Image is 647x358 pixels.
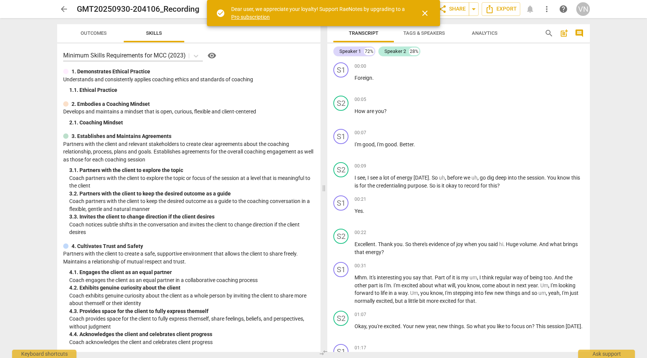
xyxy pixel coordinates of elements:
[375,241,378,247] span: .
[538,290,546,296] span: Filler word
[333,229,348,244] div: Change speaker
[355,229,366,236] span: 00:22
[519,241,537,247] span: volume
[69,315,314,330] p: Coach provides space for the client to fully express themself, share feelings, beliefs, and persp...
[397,175,414,181] span: energy
[333,311,348,326] div: Change speaker
[458,183,464,189] span: to
[69,268,314,276] div: 4. 1. Engages the client as an equal partner
[575,29,584,38] span: comment
[355,63,366,70] span: 00:00
[413,274,422,281] span: say
[69,330,314,338] div: 4. 4. Acknowledges the client and celebrates client progress
[464,183,481,189] span: record
[355,282,368,288] span: other
[471,175,477,181] span: Filler word
[544,175,547,181] span: .
[355,249,365,255] span: that
[450,241,456,247] span: of
[69,221,314,236] p: Coach notices subtle shifts in the conversation and invites the client to change direction if the...
[539,241,550,247] span: And
[355,323,366,329] span: Okay
[465,298,475,304] span: that
[438,5,447,14] span: share
[469,5,478,14] span: arrow_drop_down
[72,100,150,108] p: 2. Embodies a Coaching Mindset
[557,2,570,16] a: Help
[505,290,521,296] span: things
[550,241,563,247] span: what
[472,30,498,36] span: Analytics
[526,323,532,329] span: on
[482,274,495,281] span: think
[544,274,552,281] span: too
[379,282,384,288] span: is
[496,282,511,288] span: about
[530,274,544,281] span: being
[542,5,551,14] span: more_vert
[446,274,452,281] span: of
[69,284,314,292] div: 4. 2. Exhibits genuine curiosity about the client
[12,350,76,358] div: Keyboard shortcuts
[403,30,445,36] span: Tags & Speakers
[400,323,403,329] span: .
[516,282,528,288] span: next
[372,75,374,81] span: .
[546,290,548,296] span: ,
[403,241,405,247] span: .
[474,323,487,329] span: what
[560,290,562,296] span: ,
[333,62,348,77] div: Change speaker
[69,213,314,221] div: 3. 3. Invites the client to change direction if the client desires
[440,298,457,304] span: excited
[69,119,314,127] div: 2. 1. Coaching Mindset
[443,290,445,296] span: ,
[429,183,437,189] span: So
[206,50,218,62] button: Help
[397,141,400,147] span: .
[216,9,225,18] span: check_circle
[420,290,430,296] span: you
[355,141,362,147] span: I'm
[481,183,488,189] span: for
[537,241,539,247] span: .
[367,108,375,114] span: are
[391,282,393,288] span: .
[495,175,508,181] span: deep
[333,129,348,144] div: Change speaker
[544,29,554,38] span: search
[512,323,526,329] span: focus
[467,282,480,288] span: know
[394,241,403,247] span: you
[403,323,415,329] span: Your
[355,263,366,269] span: 00:31
[548,282,551,288] span: ,
[495,290,505,296] span: new
[69,276,314,284] p: Coach engages the client as an equal partner in a collaborative coaching process
[355,163,366,169] span: 00:09
[378,241,394,247] span: Thank
[427,183,429,189] span: .
[488,241,499,247] span: said
[407,290,410,296] span: .
[355,274,367,281] span: Mhm
[521,290,532,296] span: and
[430,290,443,296] span: know
[449,323,464,329] span: things
[72,242,143,250] p: 4. Cultivates Trust and Safety
[447,175,463,181] span: before
[69,197,314,213] p: Coach partners with the client to keep the desired outcome as a guide to the coaching conversatio...
[339,48,361,55] div: Speaker 1
[576,2,590,16] div: VN
[506,241,519,247] span: Huge
[69,190,314,198] div: 3. 2. Partners with the client to keep the desired outcome as a guide
[442,183,446,189] span: it
[77,5,199,14] h2: GMT20250930-204106_Recording
[552,274,554,281] span: .
[365,175,367,181] span: ,
[566,323,581,329] span: [DATE]
[376,183,407,189] span: credentialing
[432,175,439,181] span: So
[464,241,478,247] span: when
[488,183,497,189] span: this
